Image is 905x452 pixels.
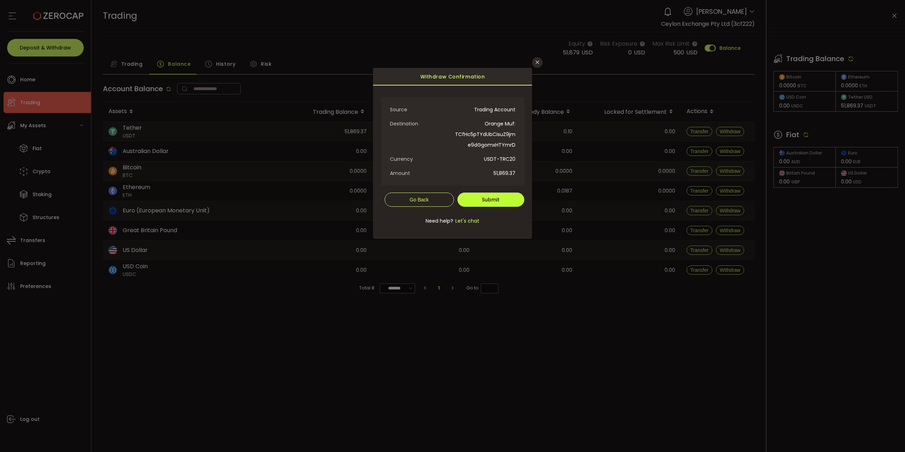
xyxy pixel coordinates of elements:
span: Amount [390,168,453,178]
span: 51,869.37 [452,168,515,178]
span: Trading Account [452,104,515,115]
span: Destination [390,118,453,129]
span: Orange Muf: TCfHc5pTYdUbCisuZ9jme9dGgomxHTYmrD [452,118,515,150]
span: Source [390,104,453,115]
button: Submit [457,193,524,207]
span: Need help? [426,217,453,224]
iframe: Chat Widget [870,418,905,452]
div: dialog [373,68,532,239]
span: USDT-TRC20 [452,154,515,164]
span: Let's chat [453,217,479,224]
div: Withdraw Confirmation [373,68,532,86]
span: Go Back [410,197,429,202]
button: Go Back [385,193,454,207]
span: Currency [390,154,453,164]
span: Submit [482,196,500,203]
